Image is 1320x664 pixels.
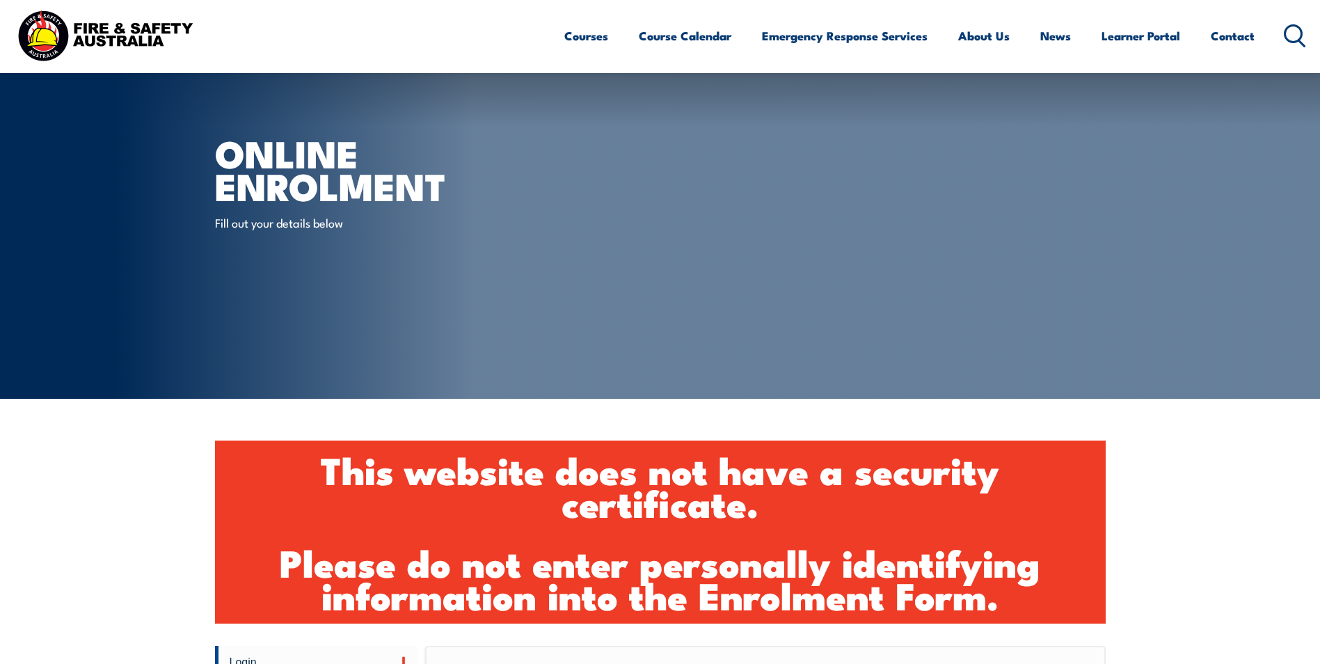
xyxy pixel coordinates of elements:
[215,214,469,230] p: Fill out your details below
[564,17,608,54] a: Courses
[1040,17,1071,54] a: News
[639,17,731,54] a: Course Calendar
[1211,17,1255,54] a: Contact
[762,17,928,54] a: Emergency Response Services
[228,546,1093,610] h1: Please do not enter personally identifying information into the Enrolment Form.
[228,453,1093,518] h1: This website does not have a security certificate.
[958,17,1010,54] a: About Us
[215,136,559,201] h1: Online Enrolment
[1102,17,1180,54] a: Learner Portal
